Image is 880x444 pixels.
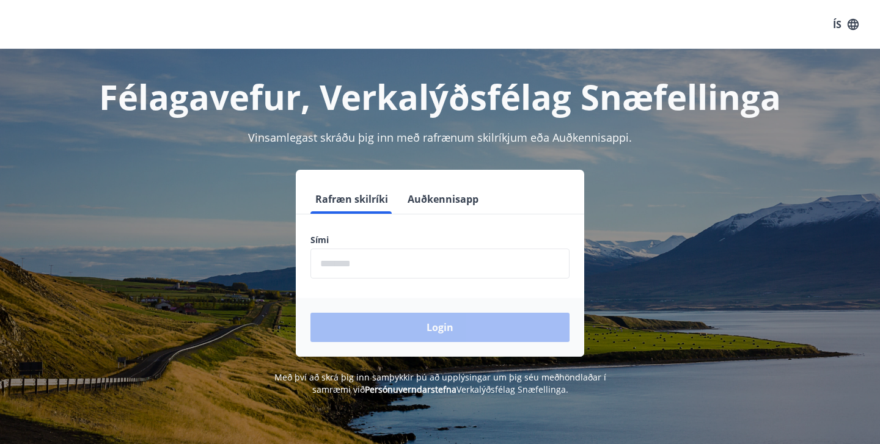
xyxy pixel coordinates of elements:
[310,184,393,214] button: Rafræn skilríki
[826,13,865,35] button: ÍS
[403,184,483,214] button: Auðkennisapp
[248,130,632,145] span: Vinsamlegast skráðu þig inn með rafrænum skilríkjum eða Auðkennisappi.
[365,384,457,395] a: Persónuverndarstefna
[15,73,865,120] h1: Félagavefur, Verkalýðsfélag Snæfellinga
[310,234,570,246] label: Sími
[274,371,606,395] span: Með því að skrá þig inn samþykkir þú að upplýsingar um þig séu meðhöndlaðar í samræmi við Verkalý...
